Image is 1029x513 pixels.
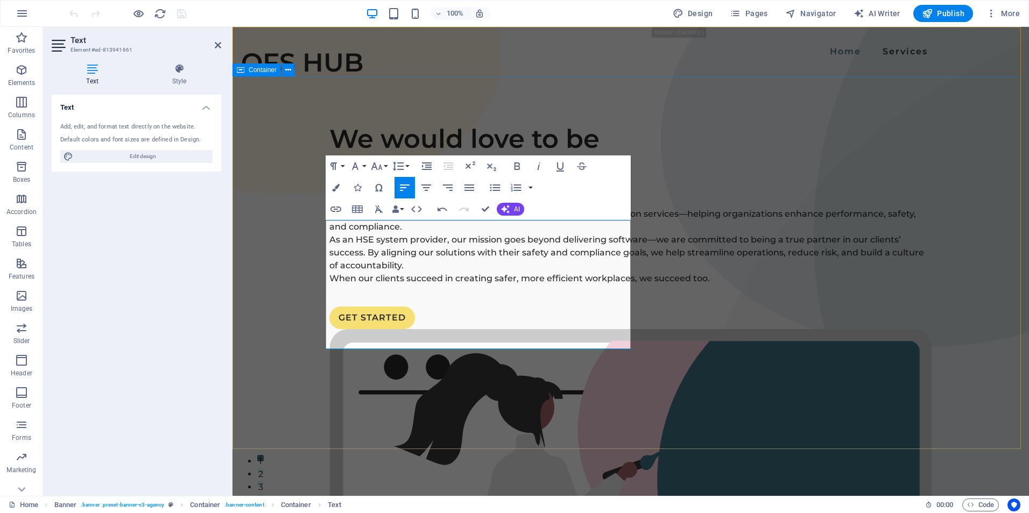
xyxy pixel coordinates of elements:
span: AI Writer [854,8,900,19]
i: On resize automatically adjust zoom level to fit chosen device. [475,9,484,18]
h2: Text [71,35,221,45]
p: Slider [13,337,30,345]
i: This element is a customizable preset [168,502,173,508]
h6: 100% [447,7,464,20]
button: Ordered List [526,177,535,198]
p: Tables [12,240,31,248]
button: Design [668,5,717,22]
button: Special Characters [369,177,389,198]
h4: Text [52,63,137,86]
button: Redo (Ctrl+Shift+Z) [454,198,474,220]
span: Code [967,498,994,511]
span: . banner .preset-banner-v3-agency [81,498,164,511]
button: AI [497,203,524,216]
button: Align Left [394,177,415,198]
button: Icons [347,177,368,198]
button: Edit design [60,150,213,163]
button: Italic (Ctrl+I) [528,155,549,177]
button: Publish [913,5,973,22]
span: Pages [730,8,767,19]
button: Bold (Ctrl+B) [507,155,527,177]
p: Marketing [6,466,36,474]
span: AI [514,206,520,212]
button: Insert Table [347,198,368,220]
button: Data Bindings [390,198,405,220]
button: Line Height [390,155,411,177]
button: Clear Formatting [369,198,389,220]
button: Usercentrics [1007,498,1020,511]
p: Columns [8,111,35,119]
button: Align Center [416,177,436,198]
span: Navigator [785,8,836,19]
span: Click to select. Double-click to edit [281,498,311,511]
p: Footer [12,401,31,410]
span: Container [249,67,277,73]
div: Default colors and font sizes are defined in Design. [60,136,213,145]
a: Click to cancel selection. Double-click to open Pages [9,498,38,511]
button: Increase Indent [417,155,437,177]
p: Content [10,143,33,152]
button: Colors [326,177,346,198]
span: Click to select. Double-click to edit [328,498,341,511]
p: Images [11,304,33,313]
button: 100% [431,7,469,20]
button: Align Right [438,177,458,198]
span: . banner-content [224,498,264,511]
button: Code [962,498,999,511]
button: Font Size [369,155,389,177]
button: Subscript [481,155,502,177]
p: Header [11,369,32,377]
h4: Style [137,63,221,86]
button: Insert Link [326,198,346,220]
button: Ordered List [506,177,526,198]
button: Pages [725,5,772,22]
p: Elements [8,79,36,87]
button: More [982,5,1024,22]
button: Navigator [781,5,841,22]
p: Forms [12,433,31,442]
button: Click here to leave preview mode and continue editing [132,7,145,20]
p: Boxes [13,175,31,184]
button: Font Family [347,155,368,177]
button: Unordered List [485,177,505,198]
button: Undo (Ctrl+Z) [432,198,453,220]
div: Design (Ctrl+Alt+Y) [668,5,717,22]
button: Confirm (Ctrl+⏎) [475,198,496,220]
button: AI Writer [849,5,905,22]
span: Click to select. Double-click to edit [190,498,220,511]
h6: Session time [925,498,954,511]
nav: breadcrumb [54,498,342,511]
button: Decrease Indent [438,155,459,177]
h3: Element #ed-813941661 [71,45,200,55]
p: Accordion [6,208,37,216]
button: Paragraph Format [326,155,346,177]
button: Strikethrough [572,155,592,177]
p: Favorites [8,46,35,55]
p: For over 15 years, we’ve been providing trusted IT and HSE consultation services—helping organiza... [97,181,700,258]
span: Edit design [76,150,209,163]
h4: Text [52,95,221,114]
button: Align Justify [459,177,480,198]
span: Design [673,8,713,19]
span: More [986,8,1020,19]
span: 00 00 [936,498,953,511]
button: Superscript [460,155,480,177]
span: Click to select. Double-click to edit [54,498,77,511]
div: Add, edit, and format text directly on the website. [60,123,213,132]
button: HTML [406,198,427,220]
i: Reload page [154,8,166,20]
button: reload [153,7,166,20]
p: Features [9,272,34,281]
span: : [944,501,946,509]
button: Underline (Ctrl+U) [550,155,570,177]
span: Publish [922,8,964,19]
